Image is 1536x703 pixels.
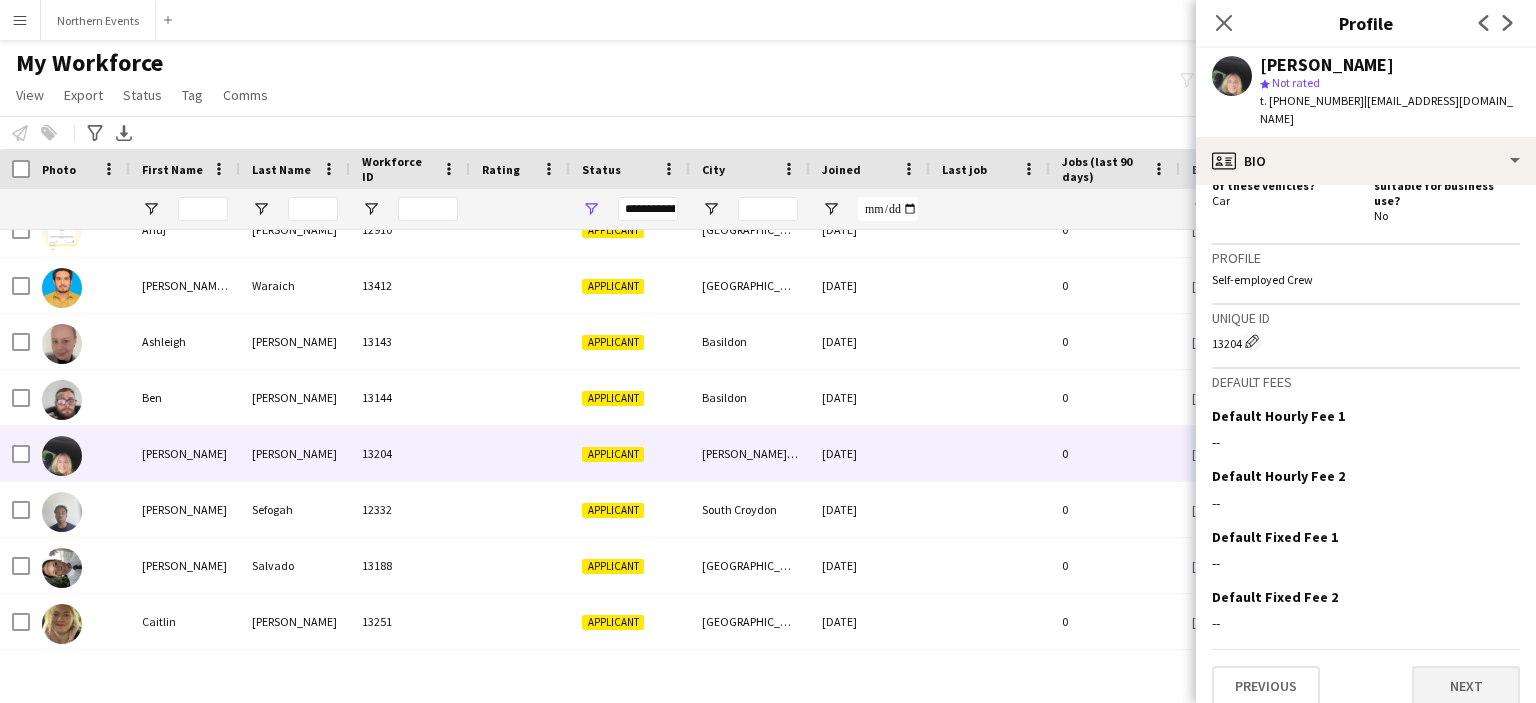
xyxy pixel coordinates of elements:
img: Brenda Salvado [42,548,82,588]
div: [GEOGRAPHIC_DATA] [690,258,810,313]
app-action-btn: Export XLSX [112,121,136,145]
span: Applicant [582,615,644,630]
div: [PERSON_NAME] [1260,56,1394,74]
h3: Default Hourly Fee 1 [1212,407,1345,425]
div: South Croydon [690,482,810,537]
span: Last job [942,162,987,177]
span: Applicant [582,335,644,350]
h5: Do you have car insurance suitable for business use? [1374,163,1520,208]
div: [PERSON_NAME] [240,202,350,257]
div: [DATE] [810,482,930,537]
span: Workforce ID [362,154,434,184]
span: My Workforce [16,48,163,78]
div: Bio [1196,137,1536,185]
div: 13143 [350,314,470,369]
img: Ben Lott [42,380,82,420]
span: No [1374,208,1388,223]
div: [GEOGRAPHIC_DATA] [690,538,810,593]
div: Salvado [240,538,350,593]
div: [DATE] [810,370,930,425]
span: Applicant [582,559,644,574]
div: -- [1212,614,1520,632]
h3: Default Fixed Fee 1 [1212,528,1338,546]
img: Caitlin Hough [42,604,82,644]
span: Status [123,86,162,104]
div: [DATE] [810,314,930,369]
div: [DATE] [810,538,930,593]
div: [DATE] [810,426,930,481]
span: Photo [42,162,76,177]
img: Bradley Sefogah [42,492,82,532]
div: -- [1212,554,1520,572]
div: 13188 [350,538,470,593]
div: Basildon [690,314,810,369]
span: Not rated [1272,75,1320,90]
button: Open Filter Menu [1192,200,1210,218]
div: Caitlin [130,594,240,649]
div: [PERSON_NAME] [130,426,240,481]
div: [PERSON_NAME] [240,370,350,425]
h3: Default fees [1212,373,1520,391]
div: 13412 [350,258,470,313]
div: [PERSON_NAME] [130,482,240,537]
div: Waraich [240,258,350,313]
h3: Profile [1196,10,1536,36]
h3: Default Fixed Fee 2 [1212,588,1338,606]
button: Open Filter Menu [822,200,840,218]
span: Export [64,86,103,104]
div: [PERSON_NAME] [240,314,350,369]
div: Ben [130,370,240,425]
div: [DATE] [810,202,930,257]
a: Tag [174,82,211,108]
div: 0 [1050,202,1180,257]
div: [GEOGRAPHIC_DATA] [690,594,810,649]
app-action-btn: Advanced filters [83,121,107,145]
div: [PERSON_NAME] Auckland [690,426,810,481]
div: -- [1212,433,1520,451]
div: Anuj [130,202,240,257]
span: Email [1192,162,1224,177]
div: 0 [1050,370,1180,425]
p: Self-employed Crew [1212,272,1520,287]
span: Applicant [582,223,644,238]
button: Open Filter Menu [702,200,720,218]
div: 0 [1050,426,1180,481]
div: 0 [1050,538,1180,593]
span: Applicant [582,279,644,294]
div: [DATE] [810,258,930,313]
a: View [8,82,52,108]
div: [GEOGRAPHIC_DATA] [690,202,810,257]
span: Applicant [582,447,644,462]
span: Car [1212,193,1230,208]
div: Sefogah [240,482,350,537]
div: 0 [1050,594,1180,649]
span: Tag [182,86,203,104]
span: t. [PHONE_NUMBER] [1260,93,1364,108]
span: Rating [482,162,520,177]
input: Workforce ID Filter Input [398,197,458,221]
input: First Name Filter Input [178,197,228,221]
h3: Profile [1212,249,1520,267]
span: Comms [223,86,268,104]
img: Anuj thakkar [42,212,82,252]
div: [PERSON_NAME] [130,538,240,593]
div: 13204 [1212,331,1520,351]
div: -- [1212,494,1520,512]
a: Comms [215,82,276,108]
h3: Default Hourly Fee 2 [1212,467,1345,485]
a: Export [56,82,111,108]
span: Jobs (last 90 days) [1062,154,1144,184]
img: Ashleigh O [42,324,82,364]
div: [PERSON_NAME] [240,426,350,481]
span: Applicant [582,503,644,518]
div: 13144 [350,370,470,425]
span: City [702,162,725,177]
span: | [EMAIL_ADDRESS][DOMAIN_NAME] [1260,93,1513,126]
img: Asad Bin Tariq Waraich [42,268,82,308]
div: Ashleigh [130,314,240,369]
div: 0 [1050,258,1180,313]
a: Status [115,82,170,108]
div: [DATE] [810,594,930,649]
span: Joined [822,162,861,177]
div: 0 [1050,314,1180,369]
